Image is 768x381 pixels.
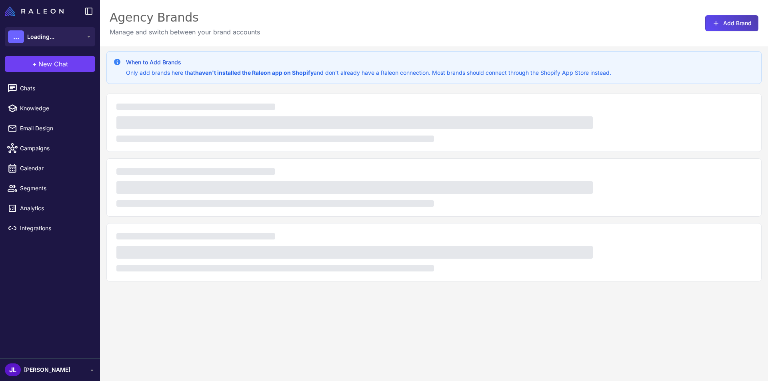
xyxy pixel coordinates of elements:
span: Calendar [20,164,90,173]
span: Knowledge [20,104,90,113]
span: Chats [20,84,90,93]
span: Loading... [27,32,54,41]
a: Segments [3,180,97,197]
button: ...Loading... [5,27,95,46]
div: Agency Brands [110,10,260,26]
button: +New Chat [5,56,95,72]
span: Integrations [20,224,90,233]
p: Only add brands here that and don't already have a Raleon connection. Most brands should connect ... [126,68,611,77]
h3: When to Add Brands [126,58,611,67]
span: Analytics [20,204,90,213]
a: Email Design [3,120,97,137]
strong: haven't installed the Raleon app on Shopify [195,69,314,76]
span: Email Design [20,124,90,133]
span: Segments [20,184,90,193]
img: Raleon Logo [5,6,64,16]
div: JL [5,363,21,376]
a: Analytics [3,200,97,217]
span: + [32,59,37,69]
a: Raleon Logo [5,6,67,16]
a: Campaigns [3,140,97,157]
span: Campaigns [20,144,90,153]
span: New Chat [38,59,68,69]
p: Manage and switch between your brand accounts [110,27,260,37]
button: Add Brand [705,15,758,31]
a: Chats [3,80,97,97]
span: [PERSON_NAME] [24,365,70,374]
a: Calendar [3,160,97,177]
a: Integrations [3,220,97,237]
a: Knowledge [3,100,97,117]
div: ... [8,30,24,43]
